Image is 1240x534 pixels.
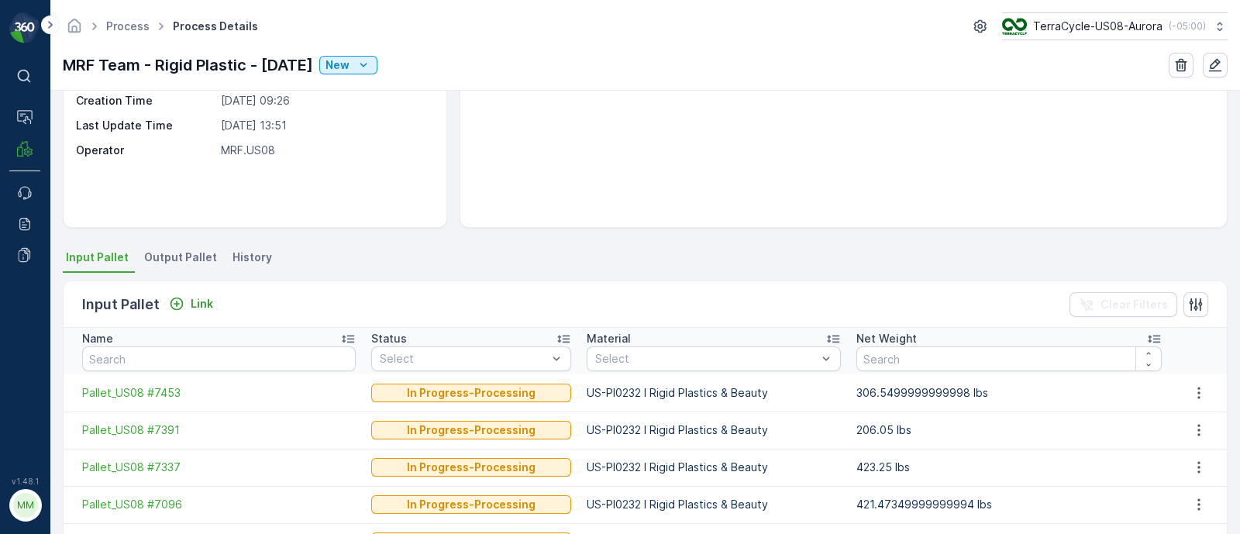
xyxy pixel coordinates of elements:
[82,422,356,438] a: Pallet_US08 #7391
[1002,12,1228,40] button: TerraCycle-US08-Aurora(-05:00)
[1169,20,1206,33] p: ( -05:00 )
[106,19,150,33] a: Process
[856,331,917,346] p: Net Weight
[579,449,849,486] td: US-PI0232 I Rigid Plastics & Beauty
[849,412,1169,449] td: 206.05 lbs
[371,384,570,402] button: In Progress-Processing
[371,495,570,514] button: In Progress-Processing
[221,143,429,158] p: MRF.US08
[170,19,261,34] span: Process Details
[82,346,356,371] input: Search
[82,331,113,346] p: Name
[82,497,356,512] a: Pallet_US08 #7096
[371,331,407,346] p: Status
[849,374,1169,412] td: 306.5499999999998 lbs
[587,331,631,346] p: Material
[1069,292,1177,317] button: Clear Filters
[82,294,160,315] p: Input Pallet
[407,385,536,401] p: In Progress-Processing
[407,497,536,512] p: In Progress-Processing
[76,143,215,158] p: Operator
[144,250,217,265] span: Output Pallet
[63,53,313,77] p: MRF Team - Rigid Plastic - [DATE]
[1033,19,1162,34] p: TerraCycle-US08-Aurora
[380,351,546,367] p: Select
[9,12,40,43] img: logo
[579,412,849,449] td: US-PI0232 I Rigid Plastics & Beauty
[13,493,38,518] div: MM
[579,374,849,412] td: US-PI0232 I Rigid Plastics & Beauty
[407,422,536,438] p: In Progress-Processing
[191,296,213,312] p: Link
[221,118,429,133] p: [DATE] 13:51
[1002,18,1027,35] img: image_ci7OI47.png
[849,449,1169,486] td: 423.25 lbs
[221,93,429,109] p: [DATE] 09:26
[76,93,215,109] p: Creation Time
[371,421,570,439] button: In Progress-Processing
[319,56,377,74] button: New
[82,385,356,401] a: Pallet_US08 #7453
[595,351,818,367] p: Select
[579,486,849,523] td: US-PI0232 I Rigid Plastics & Beauty
[76,118,215,133] p: Last Update Time
[9,489,40,522] button: MM
[9,477,40,486] span: v 1.48.1
[849,486,1169,523] td: 421.47349999999994 lbs
[66,23,83,36] a: Homepage
[163,295,219,313] button: Link
[82,460,356,475] a: Pallet_US08 #7337
[232,250,272,265] span: History
[856,346,1161,371] input: Search
[371,458,570,477] button: In Progress-Processing
[1100,297,1168,312] p: Clear Filters
[66,250,129,265] span: Input Pallet
[407,460,536,475] p: In Progress-Processing
[325,57,350,73] p: New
